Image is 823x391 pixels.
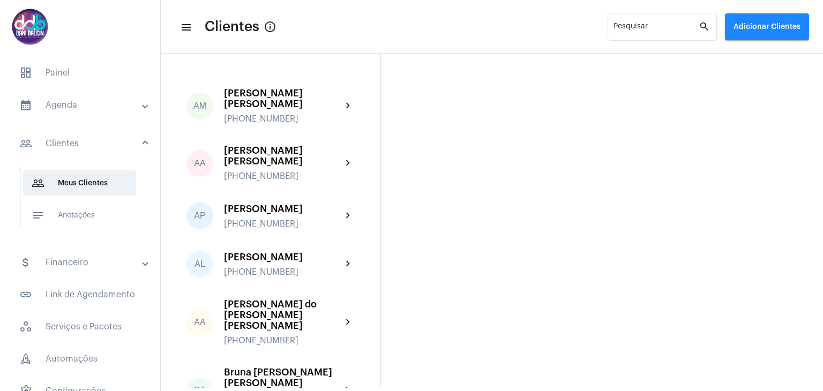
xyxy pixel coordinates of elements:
mat-icon: sidenav icon [19,288,32,301]
span: Serviços e Pacotes [11,314,149,340]
span: sidenav icon [19,320,32,333]
div: [PHONE_NUMBER] [224,114,342,124]
mat-icon: Button that displays a tooltip when focused or hovered over [264,20,276,33]
img: 5016df74-caca-6049-816a-988d68c8aa82.png [9,5,51,48]
mat-panel-title: Financeiro [19,256,143,269]
div: [PHONE_NUMBER] [224,171,342,181]
div: [PHONE_NUMBER] [224,267,342,277]
span: Clientes [205,18,259,35]
div: [PERSON_NAME] [PERSON_NAME] [224,145,342,167]
mat-icon: search [699,20,712,33]
mat-expansion-panel-header: sidenav iconAgenda [6,92,160,118]
mat-icon: sidenav icon [180,21,191,34]
button: Button that displays a tooltip when focused or hovered over [259,16,281,37]
div: AM [186,93,213,119]
div: AA [186,309,213,336]
button: Adicionar Clientes [725,13,809,40]
input: Pesquisar [613,25,699,33]
span: Adicionar Clientes [734,23,800,31]
div: [PHONE_NUMBER] [224,336,342,345]
mat-icon: sidenav icon [19,256,32,269]
div: sidenav iconClientes [6,161,160,243]
span: Link de Agendamento [11,282,149,307]
span: Painel [11,60,149,86]
mat-panel-title: Clientes [19,137,143,150]
mat-icon: chevron_right [342,209,355,222]
div: AA [186,150,213,177]
span: sidenav icon [19,66,32,79]
mat-icon: chevron_right [342,316,355,329]
mat-expansion-panel-header: sidenav iconClientes [6,126,160,161]
mat-icon: sidenav icon [19,137,32,150]
mat-icon: sidenav icon [32,209,44,222]
span: Anotações [23,202,136,228]
div: [PHONE_NUMBER] [224,219,342,229]
div: [PERSON_NAME] [PERSON_NAME] [224,88,342,109]
mat-icon: sidenav icon [19,99,32,111]
span: Automações [11,346,149,372]
span: sidenav icon [19,352,32,365]
span: Meus Clientes [23,170,136,196]
mat-expansion-panel-header: sidenav iconFinanceiro [6,250,160,275]
div: AL [186,251,213,277]
div: [PERSON_NAME] do [PERSON_NAME] [PERSON_NAME] [224,299,342,331]
mat-icon: sidenav icon [32,177,44,190]
mat-icon: chevron_right [342,258,355,270]
mat-panel-title: Agenda [19,99,143,111]
mat-icon: chevron_right [342,100,355,112]
div: [PERSON_NAME] [224,252,342,262]
div: [PERSON_NAME] [224,204,342,214]
div: AP [186,202,213,229]
mat-icon: chevron_right [342,157,355,170]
